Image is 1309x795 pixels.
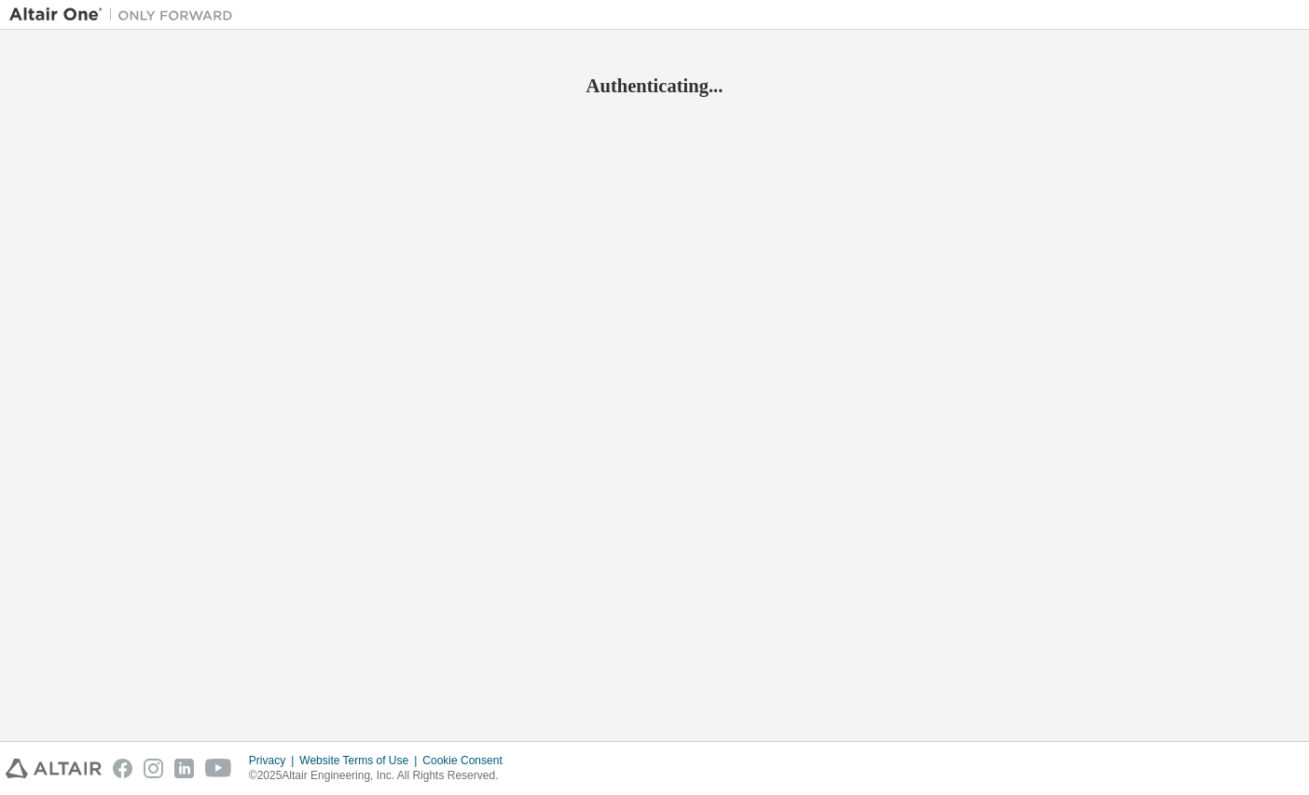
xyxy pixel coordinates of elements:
h2: Authenticating... [9,74,1300,98]
img: instagram.svg [144,759,163,778]
div: Cookie Consent [422,753,513,768]
img: facebook.svg [113,759,132,778]
p: © 2025 Altair Engineering, Inc. All Rights Reserved. [249,768,514,784]
div: Website Terms of Use [299,753,422,768]
img: Altair One [9,6,242,24]
img: altair_logo.svg [6,759,102,778]
img: linkedin.svg [174,759,194,778]
div: Privacy [249,753,299,768]
img: youtube.svg [205,759,232,778]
